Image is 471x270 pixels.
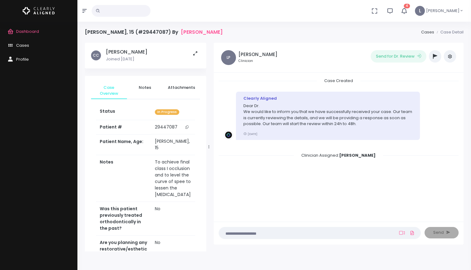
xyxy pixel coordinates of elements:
td: No [151,202,195,236]
span: In Progress [155,109,179,115]
span: L [415,6,425,16]
th: Patient Name, Age: [96,134,151,155]
div: scrollable content [85,43,206,251]
img: Logo Horizontal [23,4,55,17]
span: Notes [132,85,158,91]
a: [PERSON_NAME] [181,29,223,35]
p: Dear Dr. We would like to inform you that we have successfully received your case. Our team is cu... [243,103,413,127]
span: Case Overview [96,85,122,97]
li: Case Detail [434,29,464,35]
p: Joined [DATE] [106,56,147,62]
a: Cases [421,29,434,35]
th: Patient # [96,120,151,135]
a: Add Loom Video [398,230,406,235]
td: 29447087 [151,120,195,134]
h5: [PERSON_NAME] [106,49,147,55]
div: Clearly Aligned [243,95,413,102]
th: Was this patient previously treated orthodontically in the past? [96,202,151,236]
a: Add Files [408,227,416,238]
span: LP [221,50,236,65]
small: [DATE] [243,132,257,136]
span: Attachments [168,85,195,91]
button: Send for Dr. Review [371,50,426,63]
th: Status [96,104,151,120]
small: Clinician [238,59,277,63]
div: scrollable content [219,78,459,216]
span: Cases [16,42,29,48]
b: [PERSON_NAME] [339,152,376,158]
span: CC [91,50,101,60]
td: [PERSON_NAME], 15 [151,134,195,155]
h5: [PERSON_NAME] [238,52,277,57]
span: Profile [16,56,29,62]
span: Dashboard [16,28,39,34]
span: Case Created [317,76,360,85]
h4: [PERSON_NAME], 15 (#29447087) By [85,29,223,35]
td: To achieve final class I occlusion and to level the curve of spee to lessen the [MEDICAL_DATA] [151,155,195,202]
span: 4 [404,4,410,8]
th: Notes [96,155,151,202]
span: Clinician Assigned: [294,150,383,160]
span: [PERSON_NAME] [426,8,460,14]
